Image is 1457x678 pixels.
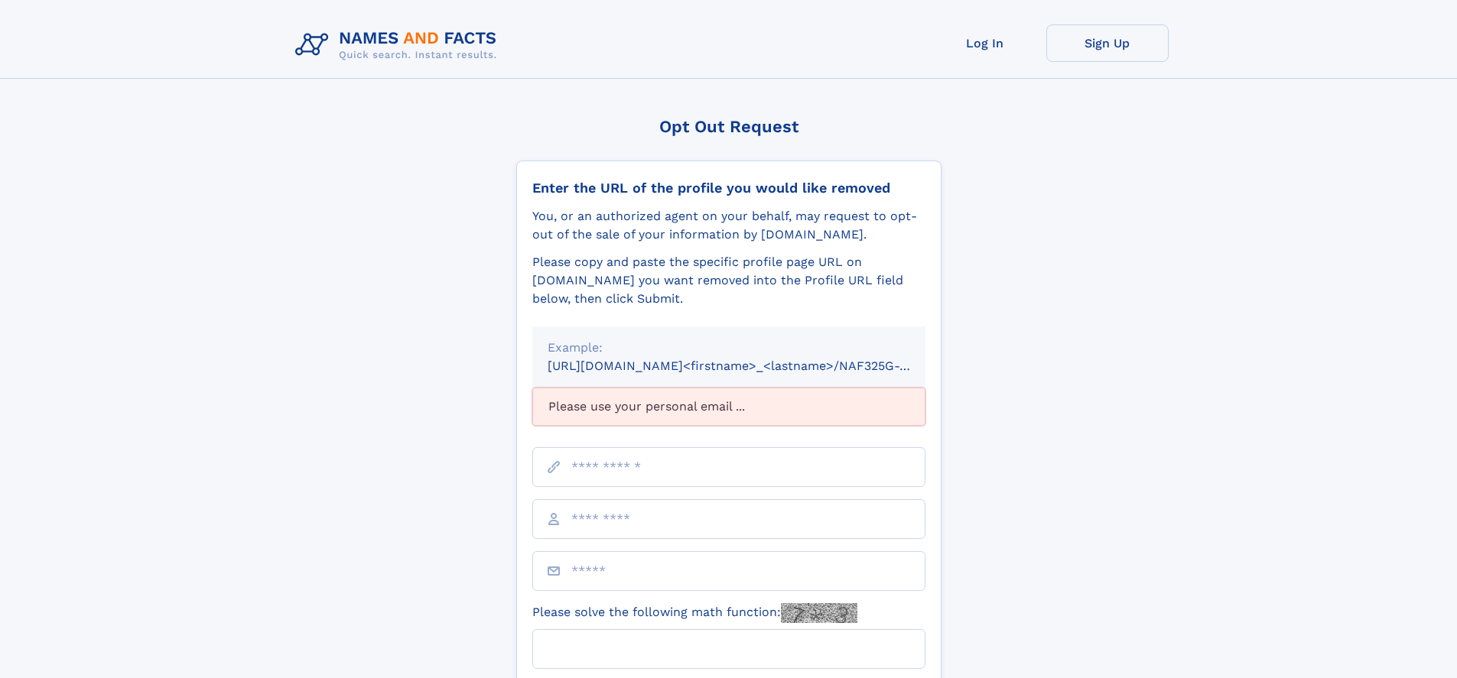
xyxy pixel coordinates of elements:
div: Example: [548,339,910,357]
div: You, or an authorized agent on your behalf, may request to opt-out of the sale of your informatio... [532,207,925,244]
div: Please use your personal email ... [532,388,925,426]
div: Enter the URL of the profile you would like removed [532,180,925,196]
label: Please solve the following math function: [532,603,857,623]
img: Logo Names and Facts [289,24,509,66]
small: [URL][DOMAIN_NAME]<firstname>_<lastname>/NAF325G-xxxxxxxx [548,358,955,373]
a: Sign Up [1046,24,1169,62]
div: Opt Out Request [516,117,942,136]
div: Please copy and paste the specific profile page URL on [DOMAIN_NAME] you want removed into the Pr... [532,253,925,308]
a: Log In [924,24,1046,62]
